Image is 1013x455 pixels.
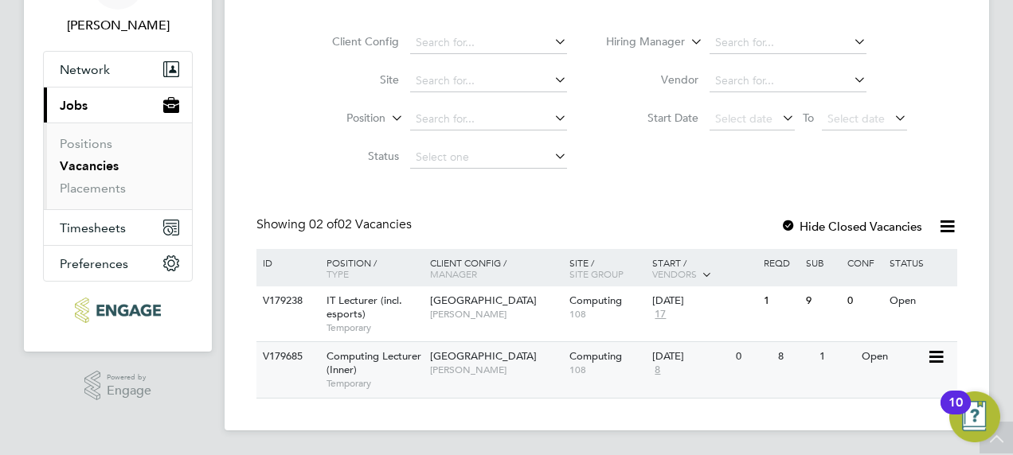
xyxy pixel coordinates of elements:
img: ncclondon-logo-retina.png [75,297,160,323]
span: Vendors [652,267,697,280]
span: Computing [569,349,622,363]
div: Position / [315,249,426,287]
div: Open [858,342,927,371]
a: Positions [60,136,112,151]
input: Select one [410,146,567,169]
span: Fraz Arshad [43,16,193,35]
span: [PERSON_NAME] [430,364,561,376]
a: Powered byEngage [84,371,152,401]
input: Search for... [710,70,866,92]
span: Select date [715,111,772,126]
div: V179685 [259,342,315,371]
div: Client Config / [426,249,565,287]
button: Timesheets [44,210,192,245]
div: Reqd [760,249,801,276]
span: 108 [569,364,645,376]
label: Status [307,149,399,163]
span: 17 [652,308,668,321]
span: Engage [107,384,151,398]
span: 108 [569,308,645,321]
span: Site Group [569,267,624,280]
div: Showing [256,216,415,233]
div: 0 [843,286,885,316]
span: Manager [430,267,477,280]
a: Go to home page [43,297,193,323]
div: Sub [802,249,843,276]
div: Conf [843,249,885,276]
span: Timesheets [60,220,126,235]
label: Vendor [607,72,698,87]
span: Temporary [327,321,422,334]
div: 0 [732,342,773,371]
input: Search for... [410,70,567,92]
input: Search for... [410,32,567,54]
span: Temporary [327,377,422,390]
label: Start Date [607,111,698,125]
div: Status [886,249,955,276]
input: Search for... [710,32,866,54]
button: Open Resource Center, 10 new notifications [949,391,1000,442]
span: 8 [652,364,663,377]
span: Select date [827,111,885,126]
label: Hiring Manager [593,34,685,50]
span: 02 Vacancies [309,216,412,232]
span: [PERSON_NAME] [430,308,561,321]
label: Position [294,111,385,126]
div: Start / [648,249,760,289]
a: Vacancies [60,158,119,173]
span: Computing [569,294,622,307]
div: Site / [565,249,649,287]
div: 8 [774,342,815,371]
span: Preferences [60,256,128,271]
input: Search for... [410,108,567,130]
div: 1 [760,286,801,316]
div: [DATE] [652,294,756,308]
button: Jobs [44,87,192,122]
label: Client Config [307,34,399,49]
span: Type [327,267,349,280]
span: Network [60,62,110,77]
span: IT Lecturer (incl. esports) [327,294,402,321]
div: 9 [802,286,843,316]
button: Network [44,52,192,87]
span: Jobs [60,98,88,113]
div: ID [259,249,315,276]
span: [GEOGRAPHIC_DATA] [430,294,537,307]
div: 1 [815,342,857,371]
span: [GEOGRAPHIC_DATA] [430,349,537,363]
button: Preferences [44,246,192,281]
div: [DATE] [652,350,728,364]
label: Hide Closed Vacancies [780,219,922,234]
div: 10 [948,402,963,423]
div: Open [886,286,955,316]
div: Jobs [44,122,192,209]
div: V179238 [259,286,315,316]
span: Computing Lecturer (Inner) [327,349,421,376]
span: To [798,107,819,128]
span: Powered by [107,371,151,384]
label: Site [307,72,399,87]
a: Placements [60,181,126,196]
span: 02 of [309,216,338,232]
